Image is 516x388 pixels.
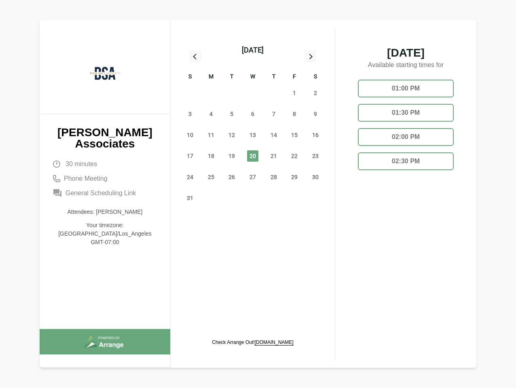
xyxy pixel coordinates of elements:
span: Friday, August 15, 2025 [289,129,300,141]
span: Friday, August 1, 2025 [289,87,300,99]
span: Wednesday, August 27, 2025 [247,171,258,183]
div: T [263,72,284,82]
span: Thursday, August 21, 2025 [268,150,279,162]
span: Saturday, August 16, 2025 [310,129,321,141]
p: Check Arrange Out! [212,339,293,346]
div: F [284,72,305,82]
span: Tuesday, August 26, 2025 [226,171,237,183]
span: Phone Meeting [64,174,108,183]
span: Saturday, August 9, 2025 [310,108,321,120]
div: W [242,72,263,82]
p: Attendees: [PERSON_NAME] [53,208,157,216]
div: T [221,72,242,82]
span: Thursday, August 28, 2025 [268,171,279,183]
p: [PERSON_NAME] Associates [53,127,157,150]
div: 02:00 PM [358,128,454,146]
span: Monday, August 11, 2025 [205,129,217,141]
div: [DATE] [242,44,264,56]
span: Saturday, August 30, 2025 [310,171,321,183]
span: Sunday, August 17, 2025 [184,150,196,162]
div: S [180,72,201,82]
span: Sunday, August 10, 2025 [184,129,196,141]
span: Friday, August 22, 2025 [289,150,300,162]
span: Thursday, August 7, 2025 [268,108,279,120]
span: Wednesday, August 13, 2025 [247,129,258,141]
div: S [305,72,326,82]
span: Monday, August 25, 2025 [205,171,217,183]
span: Saturday, August 23, 2025 [310,150,321,162]
span: Sunday, August 24, 2025 [184,171,196,183]
div: 01:00 PM [358,80,454,97]
span: Sunday, August 3, 2025 [184,108,196,120]
span: Friday, August 8, 2025 [289,108,300,120]
span: Wednesday, August 6, 2025 [247,108,258,120]
p: Your timezone: [GEOGRAPHIC_DATA]/Los_Angeles GMT-07:00 [53,221,157,247]
span: Tuesday, August 5, 2025 [226,108,237,120]
div: 02:30 PM [358,152,454,170]
span: Tuesday, August 19, 2025 [226,150,237,162]
span: [DATE] [351,47,460,59]
a: [DOMAIN_NAME] [255,339,294,345]
span: Friday, August 29, 2025 [289,171,300,183]
div: 01:30 PM [358,104,454,122]
span: General Scheduling Link [66,188,136,198]
span: Wednesday, August 20, 2025 [247,150,258,162]
span: Monday, August 18, 2025 [205,150,217,162]
p: Available starting times for [351,59,460,73]
span: Sunday, August 31, 2025 [184,192,196,204]
span: 30 minutes [66,159,97,169]
span: Monday, August 4, 2025 [205,108,217,120]
span: Saturday, August 2, 2025 [310,87,321,99]
span: Thursday, August 14, 2025 [268,129,279,141]
div: M [201,72,222,82]
span: Tuesday, August 12, 2025 [226,129,237,141]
